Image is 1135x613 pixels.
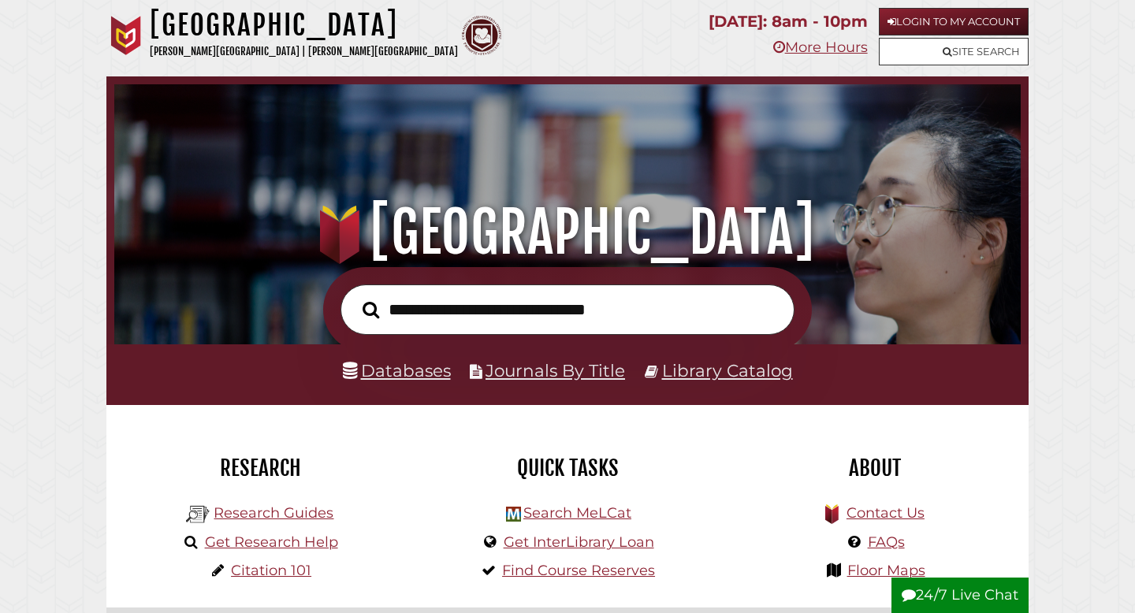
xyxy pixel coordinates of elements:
[506,507,521,522] img: Hekman Library Logo
[662,360,793,381] a: Library Catalog
[879,8,1029,35] a: Login to My Account
[106,16,146,55] img: Calvin University
[363,300,379,318] i: Search
[504,533,654,551] a: Get InterLibrary Loan
[150,43,458,61] p: [PERSON_NAME][GEOGRAPHIC_DATA] | [PERSON_NAME][GEOGRAPHIC_DATA]
[847,562,925,579] a: Floor Maps
[118,455,402,481] h2: Research
[709,8,868,35] p: [DATE]: 8am - 10pm
[462,16,501,55] img: Calvin Theological Seminary
[502,562,655,579] a: Find Course Reserves
[132,198,1004,267] h1: [GEOGRAPHIC_DATA]
[847,504,925,522] a: Contact Us
[186,503,210,526] img: Hekman Library Logo
[343,360,451,381] a: Databases
[214,504,333,522] a: Research Guides
[150,8,458,43] h1: [GEOGRAPHIC_DATA]
[523,504,631,522] a: Search MeLCat
[231,562,311,579] a: Citation 101
[486,360,625,381] a: Journals By Title
[879,38,1029,65] a: Site Search
[205,533,338,551] a: Get Research Help
[773,39,868,56] a: More Hours
[868,533,905,551] a: FAQs
[355,297,387,323] button: Search
[426,455,709,481] h2: Quick Tasks
[733,455,1017,481] h2: About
